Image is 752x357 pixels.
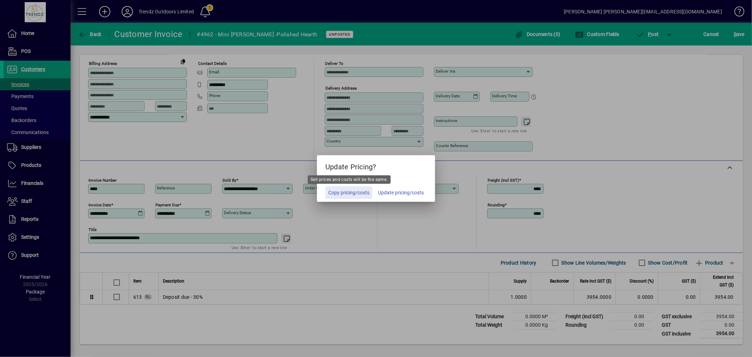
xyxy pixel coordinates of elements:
[378,189,424,196] span: Update pricing/costs
[375,186,427,199] button: Update pricing/costs
[317,155,435,176] h5: Update Pricing?
[325,186,372,199] button: Copy pricing/costs
[328,189,369,196] span: Copy pricing/costs
[308,175,391,184] div: Sell prices and costs will be the same.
